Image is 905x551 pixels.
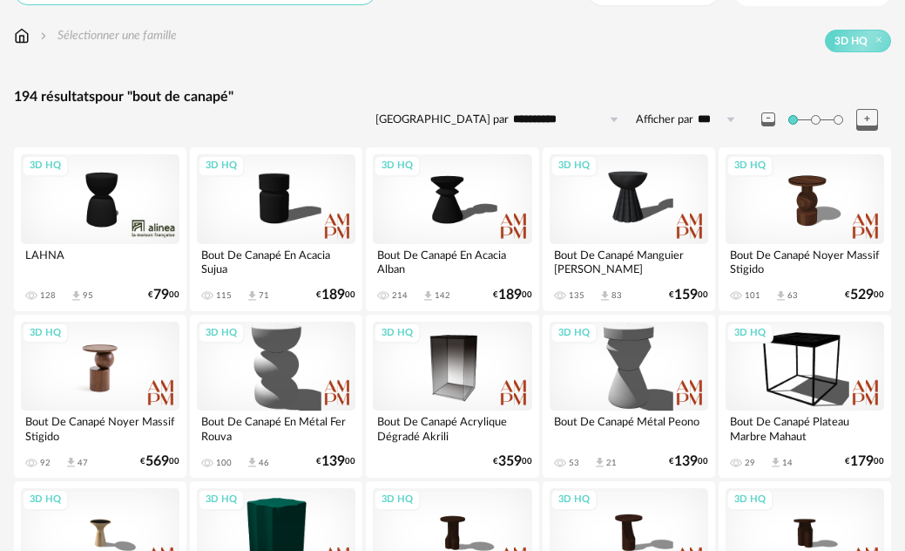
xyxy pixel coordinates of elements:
[22,155,69,177] div: 3D HQ
[216,290,232,301] div: 115
[719,147,891,310] a: 3D HQ Bout De Canapé Noyer Massif Stigido 101 Download icon 63 €52900
[145,456,169,467] span: 569
[40,290,56,301] div: 128
[834,34,868,48] span: 3D HQ
[321,456,345,467] span: 139
[40,458,51,468] div: 92
[498,456,522,467] span: 359
[22,489,69,511] div: 3D HQ
[375,112,509,127] label: [GEOGRAPHIC_DATA] par
[719,315,891,478] a: 3D HQ Bout De Canapé Plateau Marbre Mahaut 29 Download icon 14 €17900
[845,456,884,467] div: € 00
[606,458,617,468] div: 21
[70,289,83,303] span: Download icon
[21,411,179,446] div: Bout De Canapé Noyer Massif Stigido
[769,456,782,469] span: Download icon
[550,489,598,511] div: 3D HQ
[569,458,579,468] div: 53
[674,456,698,467] span: 139
[64,456,78,469] span: Download icon
[435,290,450,301] div: 142
[550,323,598,344] div: 3D HQ
[37,27,51,44] img: svg+xml;base64,PHN2ZyB3aWR0aD0iMTYiIGhlaWdodD0iMTYiIHZpZXdCb3g9IjAgMCAxNiAxNiIgZmlsbD0ibm9uZSIgeG...
[550,411,708,446] div: Bout De Canapé Métal Peono
[83,290,93,301] div: 95
[95,90,233,104] span: pour "bout de canapé"
[726,155,773,177] div: 3D HQ
[726,244,884,279] div: Bout De Canapé Noyer Massif Stigido
[198,489,245,511] div: 3D HQ
[726,489,773,511] div: 3D HQ
[726,411,884,446] div: Bout De Canapé Plateau Marbre Mahaut
[493,289,532,301] div: € 00
[37,27,177,44] div: Sélectionner une famille
[366,147,538,310] a: 3D HQ Bout De Canapé En Acacia Alban 214 Download icon 142 €18900
[216,458,232,468] div: 100
[197,244,355,279] div: Bout De Canapé En Acacia Sujua
[598,289,611,303] span: Download icon
[153,289,169,301] span: 79
[78,458,88,468] div: 47
[726,323,773,344] div: 3D HQ
[774,289,787,303] span: Download icon
[321,289,345,301] span: 189
[316,456,355,467] div: € 00
[246,289,259,303] span: Download icon
[366,315,538,478] a: 3D HQ Bout De Canapé Acrylique Dégradé Akrili €35900
[14,315,186,478] a: 3D HQ Bout De Canapé Noyer Massif Stigido 92 Download icon 47 €56900
[674,289,698,301] span: 159
[22,323,69,344] div: 3D HQ
[259,458,269,468] div: 46
[611,290,622,301] div: 83
[14,147,186,310] a: 3D HQ LAHNA 128 Download icon 95 €7900
[259,290,269,301] div: 71
[543,315,715,478] a: 3D HQ Bout De Canapé Métal Peono 53 Download icon 21 €13900
[374,489,421,511] div: 3D HQ
[550,244,708,279] div: Bout De Canapé Manguier [PERSON_NAME]
[569,290,584,301] div: 135
[14,88,891,106] div: 194 résultats
[198,323,245,344] div: 3D HQ
[392,290,408,301] div: 214
[550,155,598,177] div: 3D HQ
[197,411,355,446] div: Bout De Canapé En Métal Fer Rouva
[493,456,532,467] div: € 00
[745,290,760,301] div: 101
[745,458,755,468] div: 29
[140,456,179,467] div: € 00
[190,315,362,478] a: 3D HQ Bout De Canapé En Métal Fer Rouva 100 Download icon 46 €13900
[543,147,715,310] a: 3D HQ Bout De Canapé Manguier [PERSON_NAME] 135 Download icon 83 €15900
[246,456,259,469] span: Download icon
[782,458,793,468] div: 14
[373,411,531,446] div: Bout De Canapé Acrylique Dégradé Akrili
[190,147,362,310] a: 3D HQ Bout De Canapé En Acacia Sujua 115 Download icon 71 €18900
[850,289,874,301] span: 529
[198,155,245,177] div: 3D HQ
[636,112,693,127] label: Afficher par
[316,289,355,301] div: € 00
[14,27,30,44] img: svg+xml;base64,PHN2ZyB3aWR0aD0iMTYiIGhlaWdodD0iMTciIHZpZXdCb3g9IjAgMCAxNiAxNyIgZmlsbD0ibm9uZSIgeG...
[374,323,421,344] div: 3D HQ
[21,244,179,279] div: LAHNA
[787,290,798,301] div: 63
[669,289,708,301] div: € 00
[669,456,708,467] div: € 00
[845,289,884,301] div: € 00
[374,155,421,177] div: 3D HQ
[373,244,531,279] div: Bout De Canapé En Acacia Alban
[148,289,179,301] div: € 00
[422,289,435,303] span: Download icon
[850,456,874,467] span: 179
[498,289,522,301] span: 189
[593,456,606,469] span: Download icon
